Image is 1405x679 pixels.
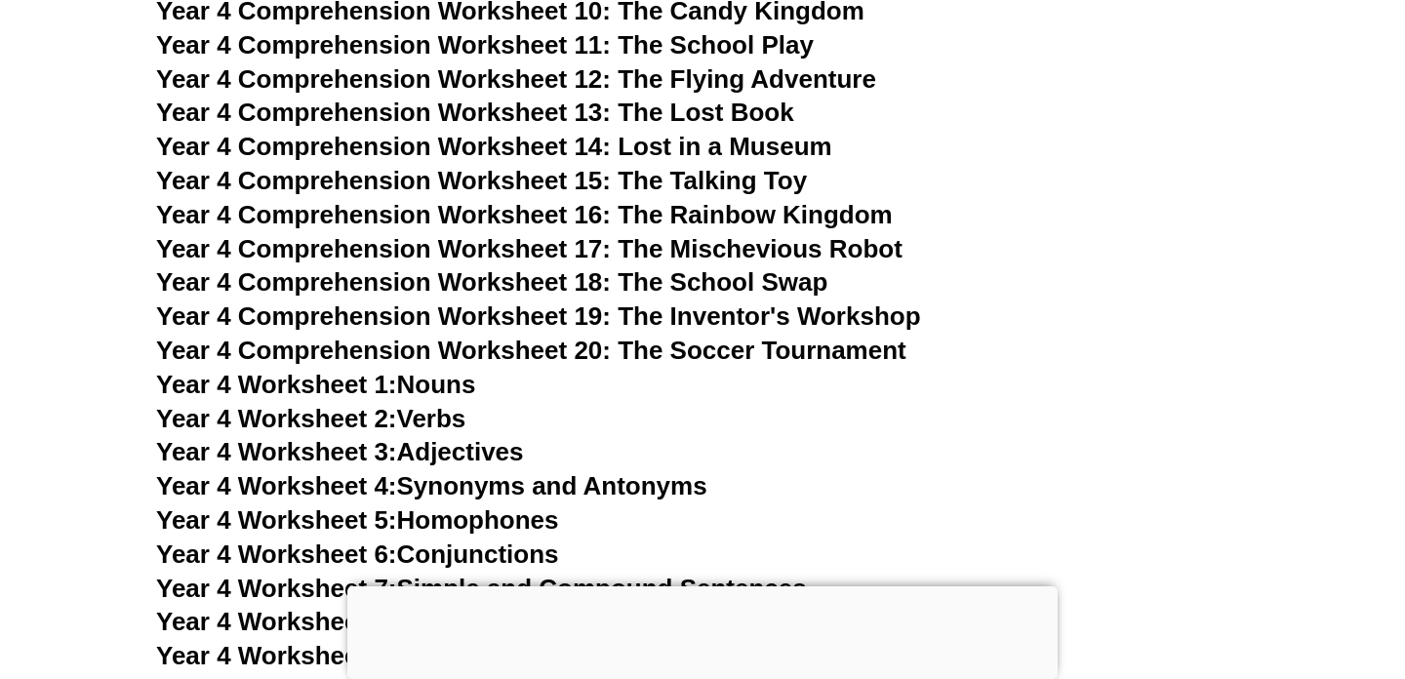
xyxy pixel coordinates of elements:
a: Year 4 Comprehension Worksheet 20: The Soccer Tournament [156,336,906,365]
a: Year 4 Comprehension Worksheet 13: The Lost Book [156,98,794,127]
a: Year 4 Comprehension Worksheet 18: The School Swap [156,267,827,297]
a: Year 4 Comprehension Worksheet 16: The Rainbow Kingdom [156,200,893,229]
a: Year 4 Worksheet 7:Simple and Compound Sentences [156,574,807,603]
a: Year 4 Comprehension Worksheet 14: Lost in a Museum [156,132,832,161]
span: Year 4 Worksheet 1: [156,370,397,399]
a: Year 4 Worksheet 3:Adjectives [156,437,524,466]
a: Year 4 Comprehension Worksheet 17: The Mischevious Robot [156,234,903,263]
span: Year 4 Worksheet 2: [156,404,397,433]
a: Year 4 Worksheet 8:Pronouns [156,607,515,636]
span: Year 4 Worksheet 6: [156,539,397,569]
span: Year 4 Worksheet 8: [156,607,397,636]
span: Year 4 Worksheet 9: [156,641,397,670]
a: Year 4 Worksheet 9:Prepositions [156,641,550,670]
span: Year 4 Worksheet 3: [156,437,397,466]
a: Year 4 Comprehension Worksheet 12: The Flying Adventure [156,64,876,94]
a: Year 4 Comprehension Worksheet 15: The Talking Toy [156,166,807,195]
a: Year 4 Comprehension Worksheet 19: The Inventor's Workshop [156,301,921,331]
iframe: Chat Widget [1307,585,1405,679]
span: Year 4 Worksheet 5: [156,505,397,535]
a: Year 4 Worksheet 4:Synonyms and Antonyms [156,471,707,500]
a: Year 4 Worksheet 2:Verbs [156,404,465,433]
iframe: Advertisement [347,586,1058,674]
a: Year 4 Worksheet 6:Conjunctions [156,539,559,569]
span: Year 4 Worksheet 7: [156,574,397,603]
a: Year 4 Worksheet 5:Homophones [156,505,559,535]
a: Year 4 Comprehension Worksheet 11: The School Play [156,30,814,60]
span: Year 4 Worksheet 4: [156,471,397,500]
a: Year 4 Worksheet 1:Nouns [156,370,475,399]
